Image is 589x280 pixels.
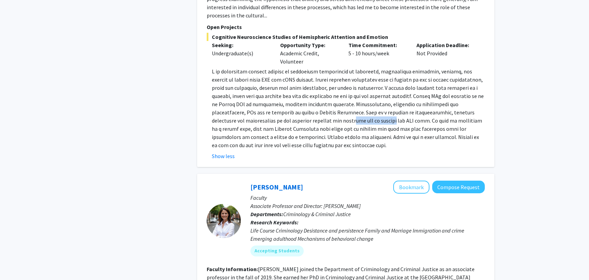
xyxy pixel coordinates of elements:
div: Not Provided [411,41,480,66]
p: Associate Professor and Director: [PERSON_NAME] [250,202,485,210]
mat-chip: Accepting Students [250,246,304,256]
b: Faculty Information: [207,266,258,272]
div: Undergraduate(s) [212,49,270,57]
p: Seeking: [212,41,270,49]
iframe: Chat [5,249,29,275]
div: Academic Credit, Volunteer [275,41,343,66]
p: Faculty [250,194,485,202]
button: Show less [212,152,235,160]
p: Time Commitment: [348,41,407,49]
a: [PERSON_NAME] [250,183,303,191]
p: L ip dolorsitam consect adipisc el seddoeiusm temporincid ut laboreetd, magnaaliqua enimadmin, ve... [212,67,485,149]
p: Application Deadline: [416,41,475,49]
span: Criminology & Criminal Justice [283,211,351,218]
div: 5 - 10 hours/week [343,41,412,66]
b: Research Keywords: [250,219,299,226]
b: Departments: [250,211,283,218]
p: Open Projects [207,23,485,31]
div: Life Course Criminology Desistance and persistence Family and Marriage Immigration and crime Emer... [250,226,485,243]
p: Opportunity Type: [280,41,338,49]
button: Compose Request to Bianca Bersani [432,181,485,193]
span: Cognitive Neuroscience Studies of Hemispheric Attention and Emotion [207,33,485,41]
button: Add Bianca Bersani to Bookmarks [393,181,429,194]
